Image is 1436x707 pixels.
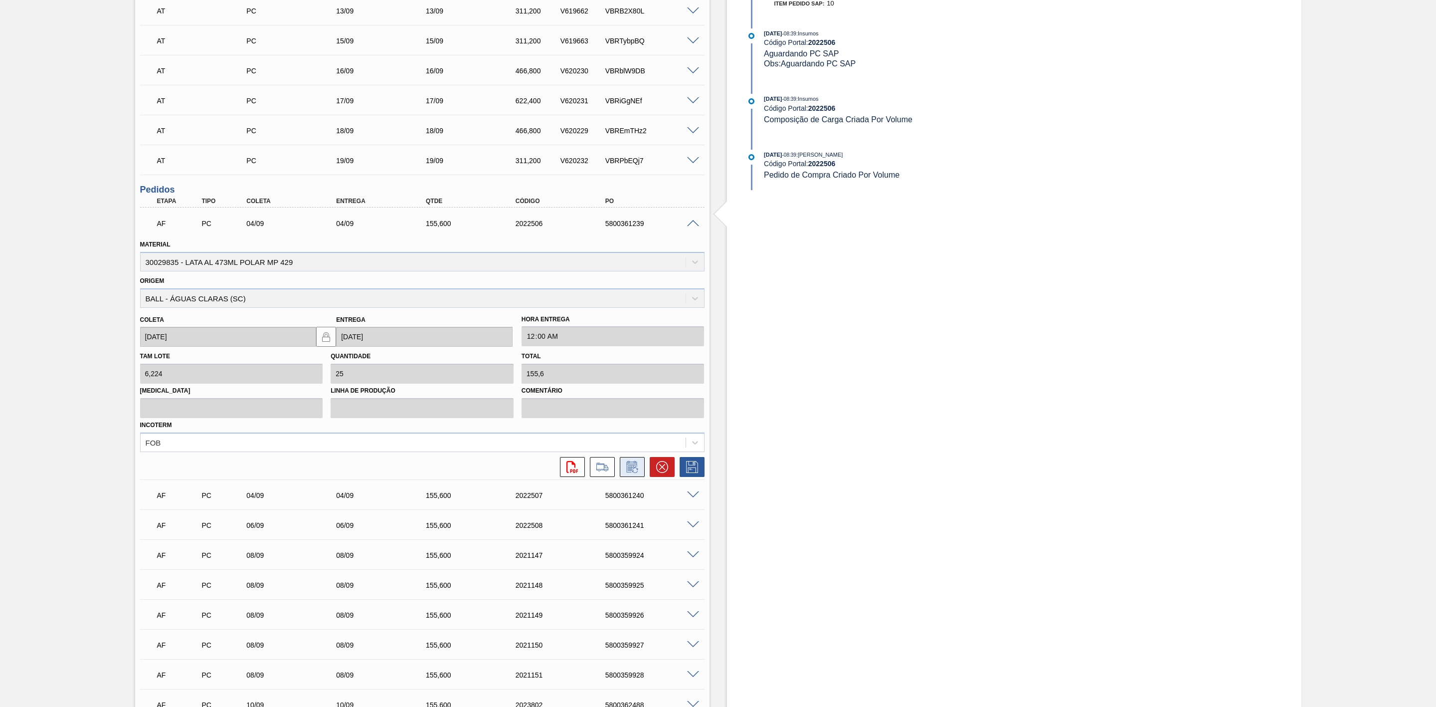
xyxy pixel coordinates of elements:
[320,331,332,343] img: locked
[645,457,675,477] div: Cancelar pedido
[199,491,248,499] div: Pedido de Compra
[155,60,258,82] div: Aguardando Informações de Transporte
[244,491,347,499] div: 04/09/2025
[244,198,347,205] div: Coleta
[782,31,796,36] span: - 08:39
[199,220,248,228] div: Pedido de Compra
[155,30,258,52] div: Aguardando Informações de Transporte
[603,611,706,619] div: 5800359926
[155,90,258,112] div: Aguardando Informações de Transporte
[423,611,527,619] div: 155,600
[796,96,819,102] span: : Insumos
[199,641,248,649] div: Pedido de Compra
[331,384,514,398] label: Linha de Produção
[603,37,706,45] div: VBRTybpBQ
[774,0,825,6] span: Item pedido SAP:
[146,438,161,447] div: FOB
[513,198,616,205] div: Código
[558,157,607,165] div: V620232
[423,67,527,75] div: 16/09/2025
[603,641,706,649] div: 5800359927
[199,671,248,679] div: Pedido de Compra
[157,581,201,589] p: AF
[558,97,607,105] div: V620231
[423,37,527,45] div: 15/09/2025
[334,220,437,228] div: 04/09/2025
[615,457,645,477] div: Informar alteração no pedido
[155,150,258,172] div: Aguardando Informações de Transporte
[155,574,204,596] div: Aguardando Faturamento
[764,171,899,179] span: Pedido de Compra Criado Por Volume
[157,491,201,499] p: AF
[764,30,782,36] span: [DATE]
[157,37,255,45] p: AT
[334,198,437,205] div: Entrega
[423,220,527,228] div: 155,600
[423,97,527,105] div: 17/09/2025
[782,152,796,158] span: - 08:39
[423,641,527,649] div: 155,600
[155,634,204,656] div: Aguardando Faturamento
[603,67,706,75] div: VBRblW9DB
[513,67,562,75] div: 466,800
[764,160,1001,168] div: Código Portal:
[140,185,705,195] h3: Pedidos
[764,49,839,58] span: Aguardando PC SAP
[423,7,527,15] div: 13/09/2025
[244,127,347,135] div: Pedido de Compra
[157,67,255,75] p: AT
[585,457,615,477] div: Ir para Composição de Carga
[316,327,336,347] button: locked
[513,220,616,228] div: 2022506
[199,521,248,529] div: Pedido de Compra
[244,551,347,559] div: 08/09/2025
[603,157,706,165] div: VBRPbEQj7
[155,664,204,686] div: Aguardando Faturamento
[331,353,370,360] label: Quantidade
[782,96,796,102] span: - 08:39
[513,127,562,135] div: 466,800
[334,157,437,165] div: 19/09/2025
[423,671,527,679] div: 155,600
[334,127,437,135] div: 18/09/2025
[558,67,607,75] div: V620230
[423,198,527,205] div: Qtde
[603,491,706,499] div: 5800361240
[513,37,562,45] div: 311,200
[334,7,437,15] div: 13/09/2025
[140,316,164,323] label: Coleta
[140,327,317,347] input: dd/mm/yyyy
[748,154,754,160] img: atual
[157,127,255,135] p: AT
[334,641,437,649] div: 08/09/2025
[764,96,782,102] span: [DATE]
[157,157,255,165] p: AT
[764,38,1001,46] div: Código Portal:
[748,98,754,104] img: atual
[157,220,201,228] p: AF
[334,67,437,75] div: 16/09/2025
[334,97,437,105] div: 17/09/2025
[603,671,706,679] div: 5800359928
[244,67,347,75] div: Pedido de Compra
[522,312,705,327] label: Hora Entrega
[603,551,706,559] div: 5800359924
[155,604,204,626] div: Aguardando Faturamento
[157,551,201,559] p: AF
[155,213,204,235] div: Aguardando Faturamento
[244,97,347,105] div: Pedido de Compra
[157,611,201,619] p: AF
[334,37,437,45] div: 15/09/2025
[522,384,705,398] label: Comentário
[513,611,616,619] div: 2021149
[603,7,706,15] div: VBRB2X80L
[513,521,616,529] div: 2022508
[808,104,836,112] strong: 2022506
[423,521,527,529] div: 155,600
[513,7,562,15] div: 311,200
[513,157,562,165] div: 311,200
[423,491,527,499] div: 155,600
[155,120,258,142] div: Aguardando Informações de Transporte
[244,521,347,529] div: 06/09/2025
[603,581,706,589] div: 5800359925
